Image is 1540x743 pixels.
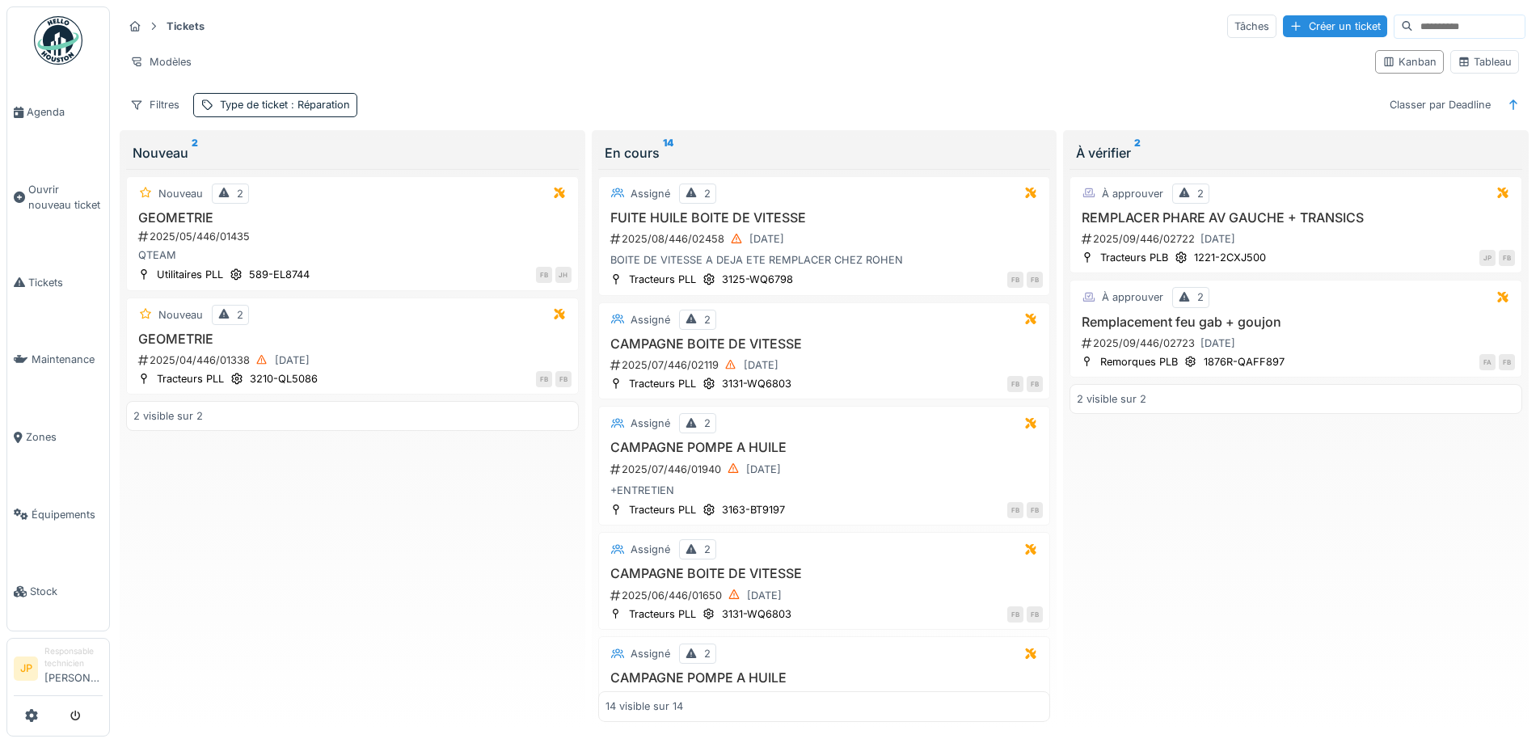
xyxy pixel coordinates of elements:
[28,275,103,290] span: Tickets
[30,584,103,599] span: Stock
[1102,186,1163,201] div: À approuver
[605,483,1044,498] div: +ENTRETIEN
[722,606,791,622] div: 3131-WQ6803
[158,186,203,201] div: Nouveau
[32,352,103,367] span: Maintenance
[133,408,203,424] div: 2 visible sur 2
[631,646,670,661] div: Assigné
[747,588,782,603] div: [DATE]
[629,502,696,517] div: Tracteurs PLL
[704,542,711,557] div: 2
[1077,315,1515,330] h3: Remplacement feu gab + goujon
[629,606,696,622] div: Tracteurs PLL
[237,307,243,323] div: 2
[192,143,198,163] sup: 2
[1479,354,1496,370] div: FA
[704,186,711,201] div: 2
[14,656,38,681] li: JP
[1007,502,1023,518] div: FB
[555,371,572,387] div: FB
[137,350,572,370] div: 2025/04/446/01338
[158,307,203,323] div: Nouveau
[7,321,109,399] a: Maintenance
[1458,54,1512,70] div: Tableau
[1197,186,1204,201] div: 2
[1076,143,1516,163] div: À vérifier
[631,312,670,327] div: Assigné
[722,272,793,287] div: 3125-WQ6798
[133,210,572,226] h3: GEOMETRIE
[44,645,103,692] li: [PERSON_NAME]
[1027,502,1043,518] div: FB
[288,99,350,111] span: : Réparation
[609,459,1044,479] div: 2025/07/446/01940
[1007,272,1023,288] div: FB
[605,699,683,714] div: 14 visible sur 14
[7,74,109,151] a: Agenda
[7,151,109,244] a: Ouvrir nouveau ticket
[663,143,673,163] sup: 14
[1194,250,1266,265] div: 1221-2CXJ500
[7,476,109,554] a: Équipements
[26,429,103,445] span: Zones
[1499,250,1515,266] div: FB
[536,371,552,387] div: FB
[605,336,1044,352] h3: CAMPAGNE BOITE DE VITESSE
[744,357,778,373] div: [DATE]
[722,376,791,391] div: 3131-WQ6803
[609,229,1044,249] div: 2025/08/446/02458
[631,186,670,201] div: Assigné
[1102,289,1163,305] div: À approuver
[123,93,187,116] div: Filtres
[605,670,1044,686] h3: CAMPAGNE POMPE A HUILE
[1100,354,1178,369] div: Remorques PLB
[7,399,109,476] a: Zones
[250,371,318,386] div: 3210-QL5086
[1027,376,1043,392] div: FB
[1499,354,1515,370] div: FB
[609,585,1044,606] div: 2025/06/446/01650
[157,267,223,282] div: Utilitaires PLL
[704,312,711,327] div: 2
[133,247,572,263] div: QTEAM
[7,553,109,631] a: Stock
[1027,606,1043,623] div: FB
[32,507,103,522] span: Équipements
[631,542,670,557] div: Assigné
[1077,210,1515,226] h3: REMPLACER PHARE AV GAUCHE + TRANSICS
[1077,391,1146,407] div: 2 visible sur 2
[160,19,211,34] strong: Tickets
[631,416,670,431] div: Assigné
[7,244,109,322] a: Tickets
[237,186,243,201] div: 2
[1100,250,1168,265] div: Tracteurs PLB
[220,97,350,112] div: Type de ticket
[133,331,572,347] h3: GEOMETRIE
[605,252,1044,268] div: BOITE DE VITESSE A DEJA ETE REMPLACER CHEZ ROHEN
[275,353,310,368] div: [DATE]
[605,210,1044,226] h3: FUITE HUILE BOITE DE VITESSE
[1134,143,1141,163] sup: 2
[629,376,696,391] div: Tracteurs PLL
[555,267,572,283] div: JH
[137,229,572,244] div: 2025/05/446/01435
[27,104,103,120] span: Agenda
[28,182,103,213] span: Ouvrir nouveau ticket
[722,502,785,517] div: 3163-BT9197
[44,645,103,670] div: Responsable technicien
[704,646,711,661] div: 2
[1283,15,1387,37] div: Créer un ticket
[704,416,711,431] div: 2
[1200,231,1235,247] div: [DATE]
[157,371,224,386] div: Tracteurs PLL
[605,440,1044,455] h3: CAMPAGNE POMPE A HUILE
[1027,272,1043,288] div: FB
[536,267,552,283] div: FB
[14,645,103,696] a: JP Responsable technicien[PERSON_NAME]
[1204,354,1285,369] div: 1876R-QAFF897
[1382,93,1498,116] div: Classer par Deadline
[629,272,696,287] div: Tracteurs PLL
[749,231,784,247] div: [DATE]
[1382,54,1437,70] div: Kanban
[605,143,1044,163] div: En cours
